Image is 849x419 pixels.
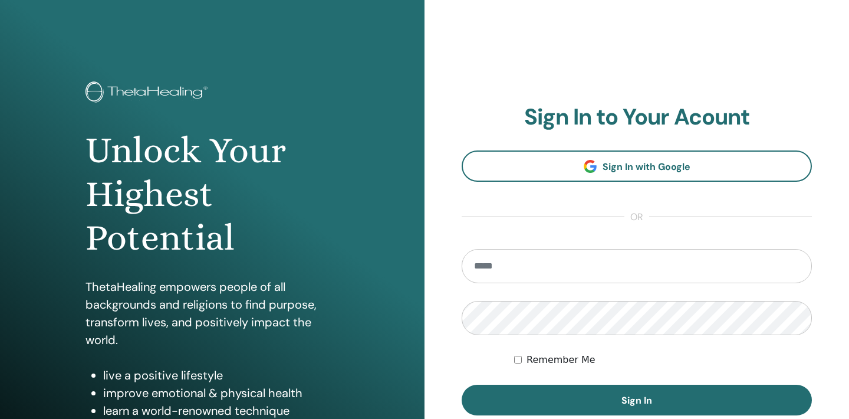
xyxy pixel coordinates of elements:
[514,353,812,367] div: Keep me authenticated indefinitely or until I manually logout
[462,104,812,131] h2: Sign In to Your Acount
[526,353,595,367] label: Remember Me
[85,278,339,349] p: ThetaHealing empowers people of all backgrounds and religions to find purpose, transform lives, a...
[624,210,649,224] span: or
[621,394,652,407] span: Sign In
[462,385,812,415] button: Sign In
[85,129,339,260] h1: Unlock Your Highest Potential
[462,150,812,182] a: Sign In with Google
[103,384,339,402] li: improve emotional & physical health
[103,366,339,384] li: live a positive lifestyle
[603,161,690,173] span: Sign In with Google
